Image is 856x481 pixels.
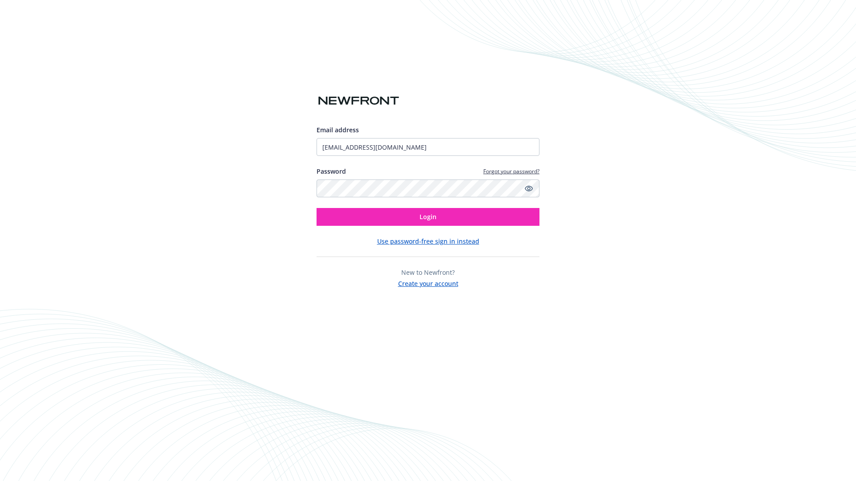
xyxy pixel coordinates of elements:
[523,183,534,194] a: Show password
[317,179,539,197] input: Enter your password
[317,126,359,134] span: Email address
[317,167,346,176] label: Password
[483,167,539,175] a: Forgot your password?
[317,93,401,109] img: Newfront logo
[420,212,436,221] span: Login
[317,138,539,156] input: Enter your email
[401,268,455,277] span: New to Newfront?
[398,277,458,288] button: Create your account
[377,236,479,246] button: Use password-free sign in instead
[317,208,539,226] button: Login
